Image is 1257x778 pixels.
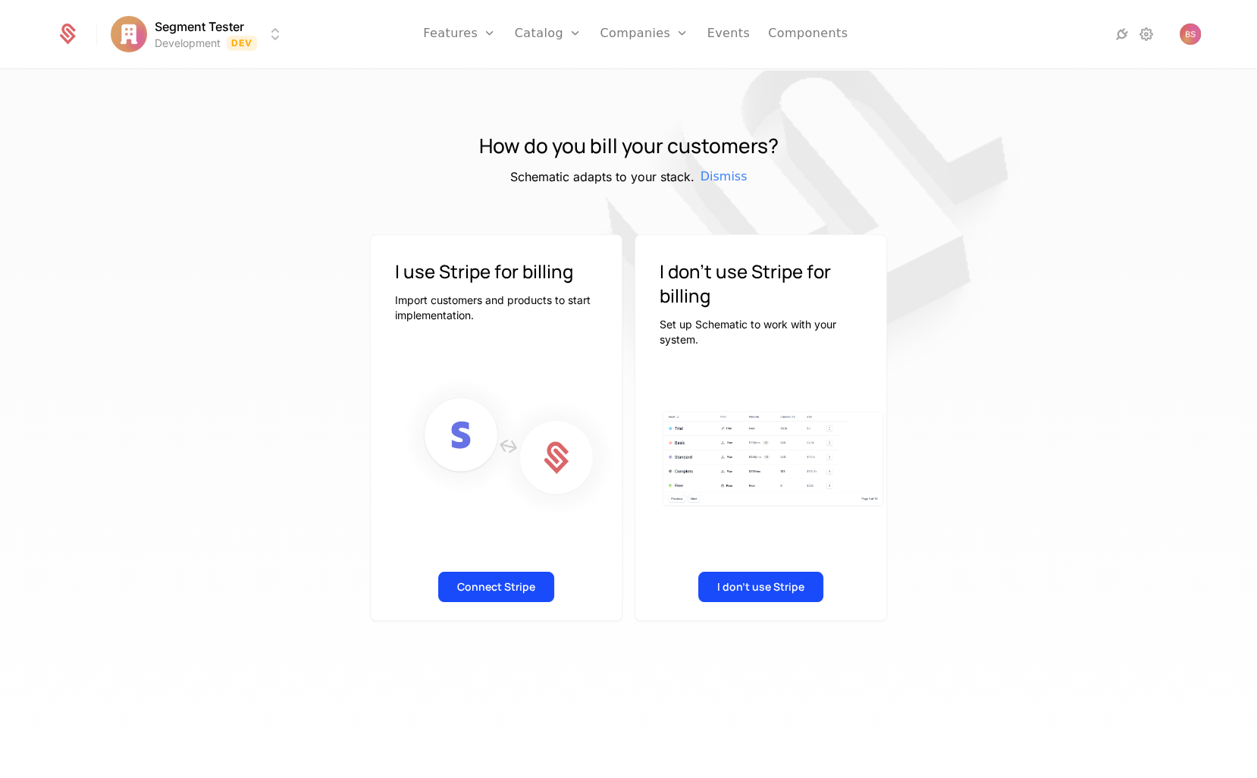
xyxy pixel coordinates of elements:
span: Dev [227,36,258,51]
h3: I use Stripe for billing [395,259,597,284]
button: Connect Stripe [438,572,554,602]
img: Connect Stripe to Schematic [395,370,622,524]
span: Dismiss [701,168,748,186]
img: Ben SegmentTest [1180,24,1201,45]
h1: How do you bill your customers? [479,131,779,162]
h3: I don't use Stripe for billing [660,259,862,308]
a: Integrations [1113,25,1131,43]
img: Plan table [660,409,886,510]
button: Select environment [115,17,285,51]
h5: Schematic adapts to your stack. [510,168,694,186]
span: Segment Tester [155,17,244,36]
a: Settings [1137,25,1155,43]
div: Development [155,36,221,51]
button: I don't use Stripe [698,572,823,602]
p: Import customers and products to start implementation. [395,293,597,323]
p: Set up Schematic to work with your system. [660,317,862,347]
img: Segment Tester [111,16,147,52]
button: Open user button [1180,24,1201,45]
